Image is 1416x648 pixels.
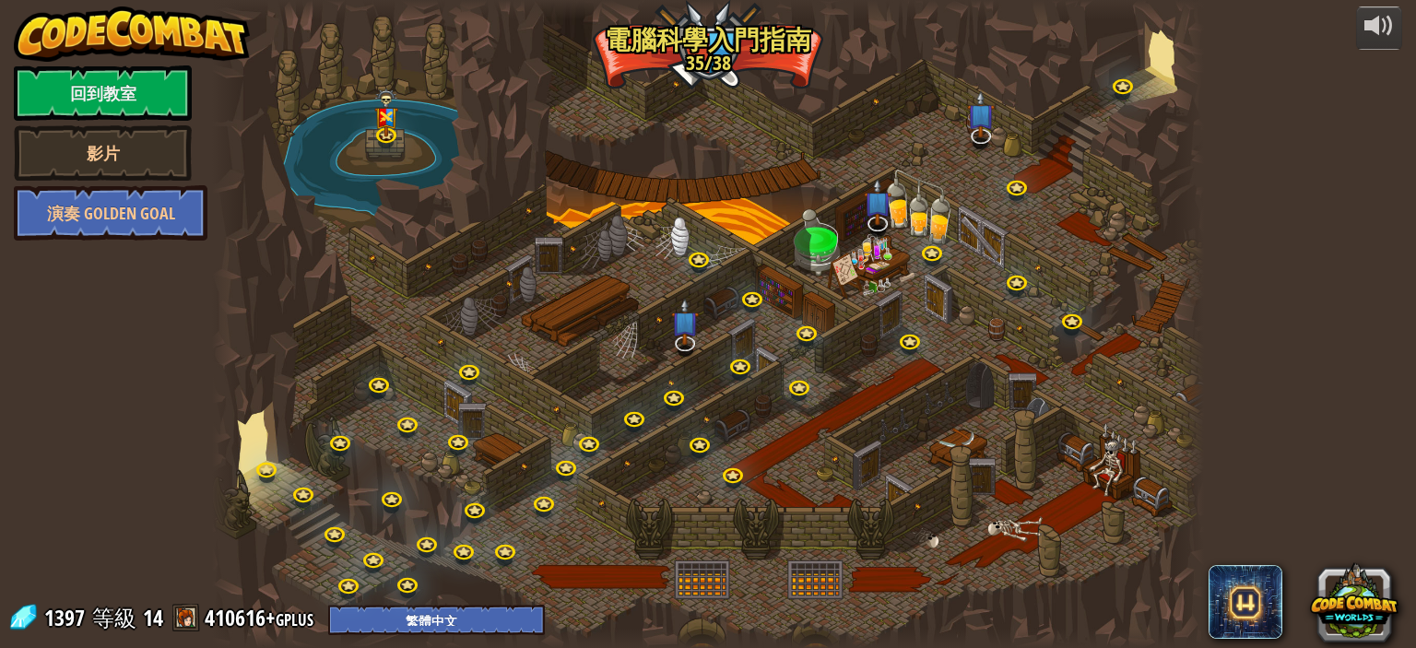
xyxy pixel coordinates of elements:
[92,603,136,633] span: 等級
[205,603,319,632] a: 410616+gplus
[14,185,207,241] a: 演奏 Golden Goal
[44,603,90,632] span: 1397
[864,178,891,225] img: level-banner-unstarted-subscriber.png
[671,298,699,345] img: level-banner-unstarted-subscriber.png
[143,603,163,632] span: 14
[14,65,192,121] a: 回到教室
[1356,6,1402,50] button: 調整音量
[14,6,250,62] img: CodeCombat - Learn how to code by playing a game
[967,90,995,137] img: level-banner-unstarted-subscriber.png
[374,88,398,136] img: level-banner-multiplayer.png
[14,125,192,181] a: 影片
